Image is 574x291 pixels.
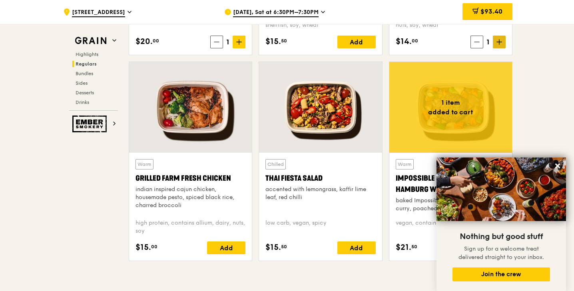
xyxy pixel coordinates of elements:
[76,100,89,105] span: Drinks
[233,8,319,17] span: [DATE], Sat at 6:30PM–7:30PM
[76,61,97,67] span: Regulars
[412,38,418,44] span: 00
[265,185,375,201] div: accented with lemongrass, kaffir lime leaf, red chilli
[281,38,287,44] span: 50
[460,232,543,241] span: Nothing but good stuff
[396,197,506,213] div: baked Impossible hamburg, Japanese curry, poached okra and carrots
[76,90,94,96] span: Desserts
[551,159,564,172] button: Close
[72,34,109,48] img: Grain web logo
[483,36,493,48] span: 1
[76,52,98,57] span: Highlights
[265,241,281,253] span: $15.
[265,173,375,184] div: Thai Fiesta Salad
[458,245,544,261] span: Sign up for a welcome treat delivered straight to your inbox.
[396,159,414,169] div: Warm
[396,36,412,48] span: $14.
[436,157,566,221] img: DSC07876-Edit02-Large.jpeg
[136,241,151,253] span: $15.
[337,36,376,48] div: Add
[480,8,502,15] span: $93.40
[136,173,245,184] div: Grilled Farm Fresh Chicken
[136,36,153,48] span: $20.
[153,38,159,44] span: 00
[76,71,93,76] span: Bundles
[136,219,245,235] div: high protein, contains allium, dairy, nuts, soy
[151,243,157,250] span: 00
[411,243,417,250] span: 50
[136,185,245,209] div: indian inspired cajun chicken, housemade pesto, spiced black rice, charred broccoli
[136,159,153,169] div: Warm
[72,8,125,17] span: [STREET_ADDRESS]
[265,159,286,169] div: Chilled
[396,219,506,235] div: vegan, contains allium, soy, wheat
[396,241,411,253] span: $21.
[281,243,287,250] span: 50
[337,241,376,254] div: Add
[452,267,550,281] button: Join the crew
[223,36,233,48] span: 1
[72,116,109,132] img: Ember Smokery web logo
[396,173,506,195] div: Impossible Ground Beef Hamburg with Japanese Curry
[207,241,245,254] div: Add
[76,80,88,86] span: Sides
[265,36,281,48] span: $15.
[265,219,375,235] div: low carb, vegan, spicy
